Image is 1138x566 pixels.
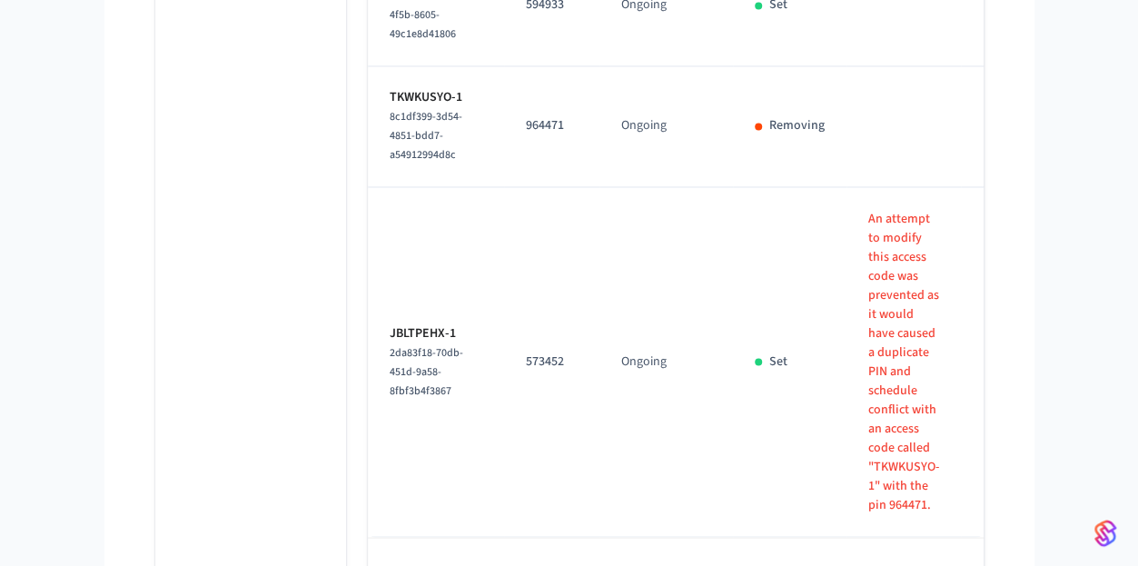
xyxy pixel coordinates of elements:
[599,66,733,187] td: Ongoing
[390,88,482,107] p: TKWKUSYO-1
[390,323,482,343] p: JBLTPEHX-1
[526,352,578,371] p: 573452
[868,209,939,514] p: An attempt to modify this access code was prevented as it would have caused a duplicate PIN and s...
[526,116,578,135] p: 964471
[1094,519,1116,548] img: SeamLogoGradient.69752ec5.svg
[769,352,787,371] p: Set
[599,187,733,537] td: Ongoing
[390,109,462,163] span: 8c1df399-3d54-4851-bdd7-a54912994d8c
[769,116,825,135] p: Removing
[390,344,463,398] span: 2da83f18-70db-451d-9a58-8fbf3b4f3867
